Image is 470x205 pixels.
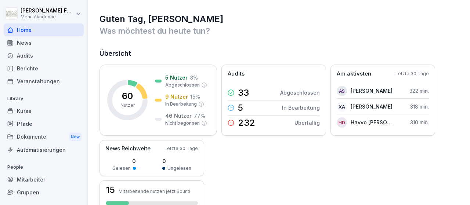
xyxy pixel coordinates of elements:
[337,102,347,112] div: XA
[238,118,255,127] p: 232
[122,92,133,100] p: 60
[280,89,320,96] p: Abgeschlossen
[119,188,190,194] p: Mitarbeitende nutzen jetzt Bounti
[120,102,135,109] p: Nutzer
[100,48,459,59] h2: Übersicht
[165,82,200,88] p: Abgeschlossen
[238,103,243,112] p: 5
[4,130,84,144] a: DokumenteNew
[409,87,429,95] p: 322 min.
[165,120,200,127] p: Nicht begonnen
[167,165,191,172] p: Ungelesen
[4,130,84,144] div: Dokumente
[351,87,393,95] p: [PERSON_NAME]
[4,75,84,88] a: Veranstaltungen
[4,93,84,105] p: Library
[165,93,188,100] p: 9 Nutzer
[165,112,192,120] p: 46 Nutzer
[190,93,200,100] p: 15 %
[282,104,320,111] p: In Bearbeitung
[190,74,198,81] p: 8 %
[294,119,320,127] p: Überfällig
[337,86,347,96] div: AS
[4,62,84,75] a: Berichte
[100,13,459,25] h1: Guten Tag, [PERSON_NAME]
[228,70,245,78] p: Audits
[351,103,393,110] p: [PERSON_NAME]
[4,143,84,156] a: Automatisierungen
[162,157,191,165] p: 0
[105,144,151,153] p: News Reichweite
[21,14,74,19] p: Menü Akademie
[4,173,84,186] a: Mitarbeiter
[164,145,198,152] p: Letzte 30 Tage
[4,49,84,62] a: Audits
[4,117,84,130] a: Pfade
[69,133,82,141] div: New
[337,117,347,128] div: HD
[4,23,84,36] a: Home
[337,70,371,78] p: Am aktivsten
[4,36,84,49] a: News
[21,8,74,14] p: [PERSON_NAME] Faschon
[100,25,459,37] p: Was möchtest du heute tun?
[112,165,131,172] p: Gelesen
[395,70,429,77] p: Letzte 30 Tage
[410,118,429,126] p: 310 min.
[4,105,84,117] a: Kurse
[4,161,84,173] p: People
[165,74,188,81] p: 5 Nutzer
[194,112,205,120] p: 77 %
[410,103,429,110] p: 318 min.
[351,118,393,126] p: Havvo [PERSON_NAME]
[238,88,249,97] p: 33
[112,157,136,165] p: 0
[165,101,197,107] p: In Bearbeitung
[4,186,84,199] a: Gruppen
[106,186,115,194] h3: 15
